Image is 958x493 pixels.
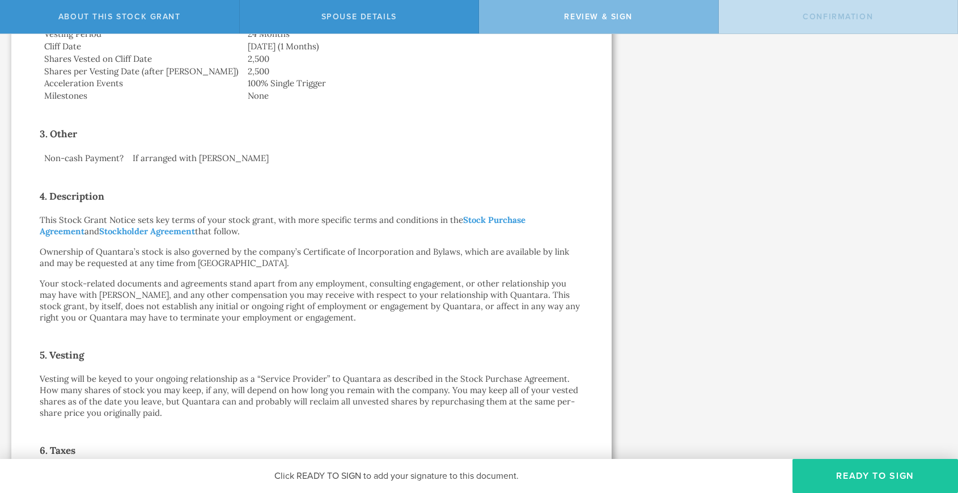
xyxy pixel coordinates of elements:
a: Stockholder Agreement [99,226,195,237]
td: If arranged with [PERSON_NAME] [128,152,583,165]
span: Spouse Details [321,12,397,22]
h2: 3. Other [40,125,583,143]
td: 2,500 [243,65,583,78]
h2: 6. Taxes [40,441,583,460]
td: 2,500 [243,53,583,65]
button: Ready to Sign [792,459,958,493]
span: Review & Sign [564,12,633,22]
td: Cliff Date [40,40,243,53]
td: Acceleration Events [40,77,243,90]
td: 100% Single Trigger [243,77,583,90]
p: Vesting will be keyed to your ongoing relationship as a “Service Provider” to Quantara as describ... [40,373,583,419]
td: Shares per Vesting Date (after [PERSON_NAME]) [40,65,243,78]
td: Non-cash Payment? [40,152,128,165]
p: Ownership of Quantara’s stock is also governed by the company’s Certificate of Incorporation and ... [40,246,583,269]
td: Milestones [40,90,243,102]
span: Confirmation [803,12,873,22]
a: Stock Purchase Agreement [40,214,525,237]
td: None [243,90,583,102]
span: About this stock grant [58,12,181,22]
span: Click READY TO SIGN to add your signature to this document. [274,470,519,482]
td: Vesting Period [40,28,243,40]
td: [DATE] (1 Months) [243,40,583,53]
td: 24 Months [243,28,583,40]
p: This Stock Grant Notice sets key terms of your stock grant, with more specific terms and conditio... [40,214,583,237]
h2: 4. Description [40,187,583,205]
td: Shares Vested on Cliff Date [40,53,243,65]
p: Your stock-related documents and agreements stand apart from any employment, consulting engagemen... [40,278,583,323]
h2: 5. Vesting [40,346,583,364]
